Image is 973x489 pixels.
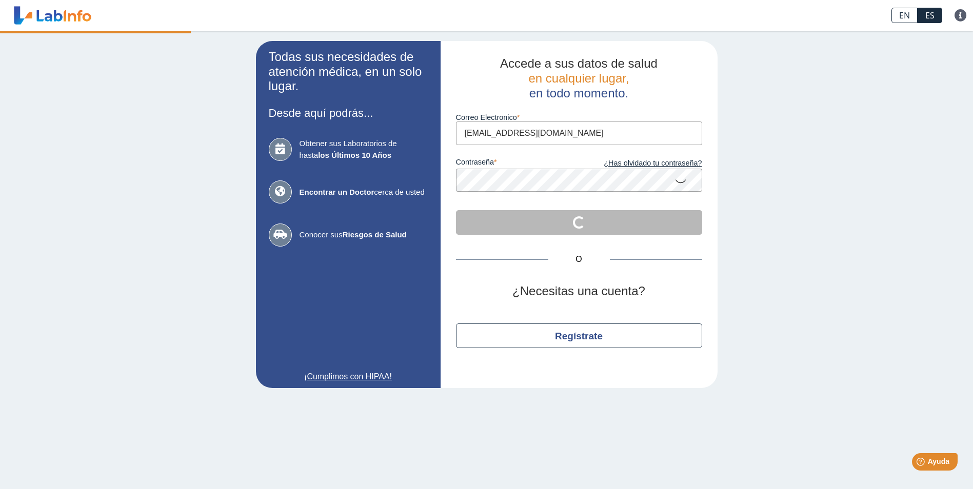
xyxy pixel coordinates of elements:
[343,230,407,239] b: Riesgos de Salud
[456,323,702,348] button: Regístrate
[300,188,374,196] b: Encontrar un Doctor
[918,8,942,23] a: ES
[882,449,962,478] iframe: Help widget launcher
[456,158,579,169] label: contraseña
[548,253,610,266] span: O
[269,50,428,94] h2: Todas sus necesidades de atención médica, en un solo lugar.
[500,56,658,70] span: Accede a sus datos de salud
[579,158,702,169] a: ¿Has olvidado tu contraseña?
[456,113,702,121] label: Correo Electronico
[456,284,702,299] h2: ¿Necesitas una cuenta?
[318,151,391,159] b: los Últimos 10 Años
[300,138,428,161] span: Obtener sus Laboratorios de hasta
[891,8,918,23] a: EN
[300,229,428,241] span: Conocer sus
[300,187,428,198] span: cerca de usted
[528,71,629,85] span: en cualquier lugar,
[269,107,428,119] h3: Desde aquí podrás...
[269,371,428,383] a: ¡Cumplimos con HIPAA!
[529,86,628,100] span: en todo momento.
